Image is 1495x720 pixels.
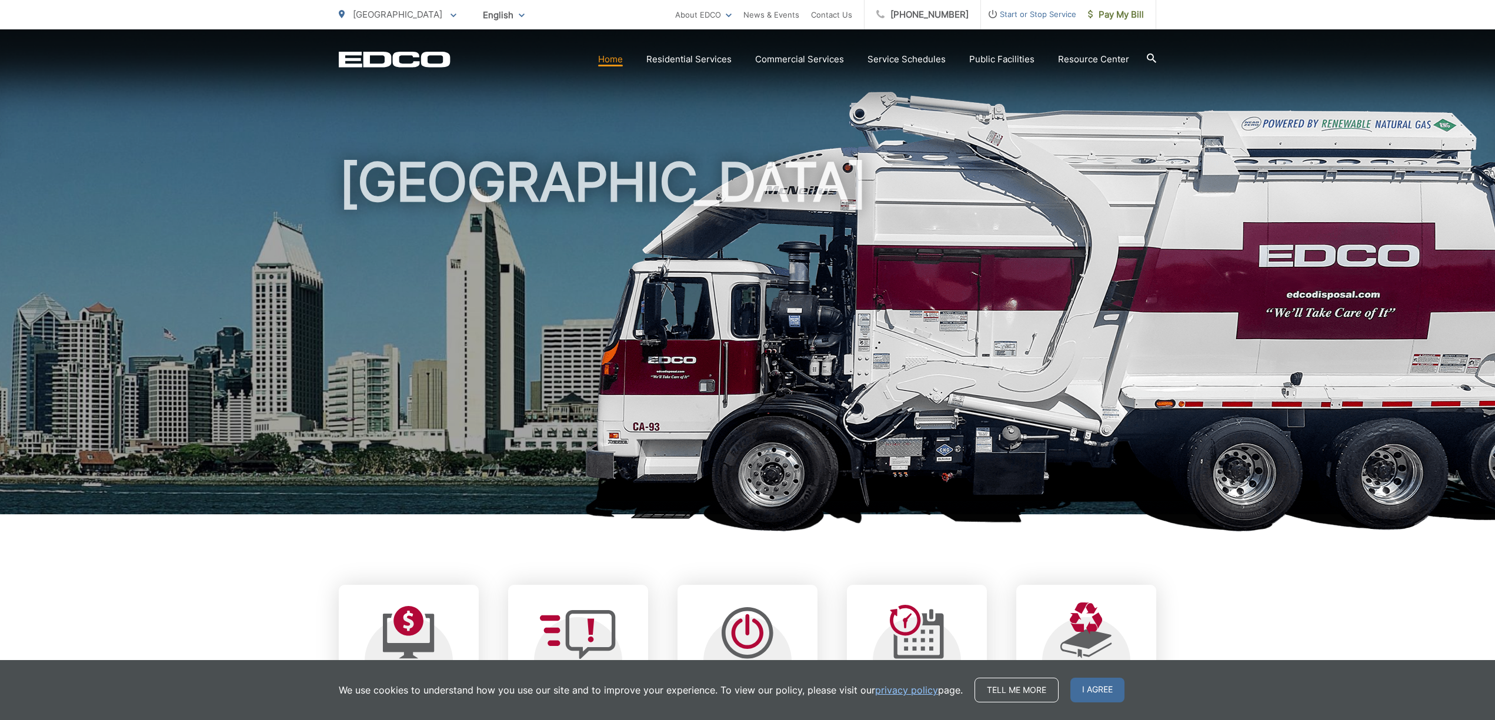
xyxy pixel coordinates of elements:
[811,8,852,22] a: Contact Us
[867,52,946,66] a: Service Schedules
[1070,678,1124,702] span: I agree
[339,51,450,68] a: EDCD logo. Return to the homepage.
[598,52,623,66] a: Home
[339,683,963,697] p: We use cookies to understand how you use our site and to improve your experience. To view our pol...
[875,683,938,697] a: privacy policy
[675,8,732,22] a: About EDCO
[339,153,1156,525] h1: [GEOGRAPHIC_DATA]
[1058,52,1129,66] a: Resource Center
[743,8,799,22] a: News & Events
[646,52,732,66] a: Residential Services
[474,5,533,25] span: English
[755,52,844,66] a: Commercial Services
[975,678,1059,702] a: Tell me more
[1088,8,1144,22] span: Pay My Bill
[969,52,1035,66] a: Public Facilities
[353,9,442,20] span: [GEOGRAPHIC_DATA]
